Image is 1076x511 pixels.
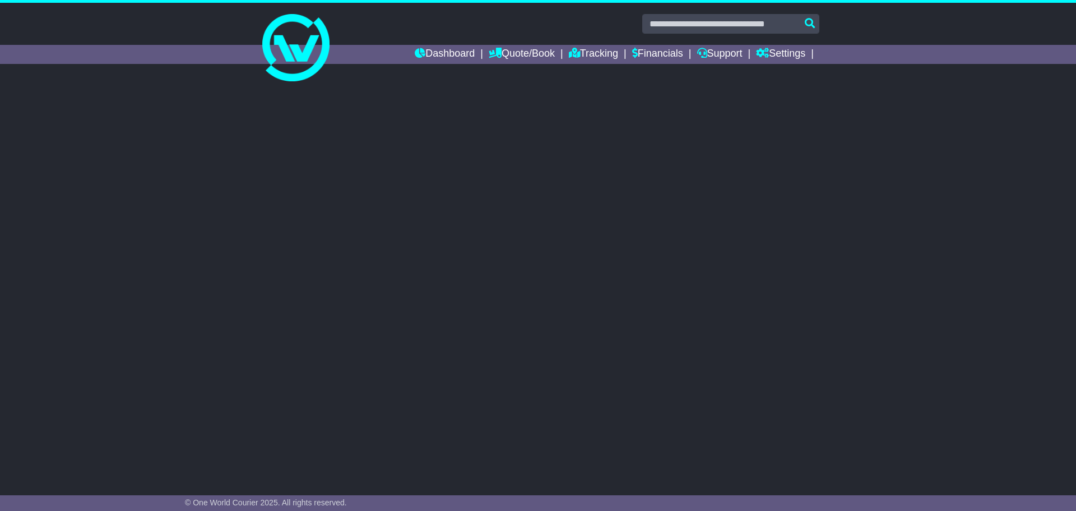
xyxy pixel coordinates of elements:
[632,45,683,64] a: Financials
[569,45,618,64] a: Tracking
[415,45,475,64] a: Dashboard
[489,45,555,64] a: Quote/Book
[697,45,743,64] a: Support
[756,45,805,64] a: Settings
[185,498,347,507] span: © One World Courier 2025. All rights reserved.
